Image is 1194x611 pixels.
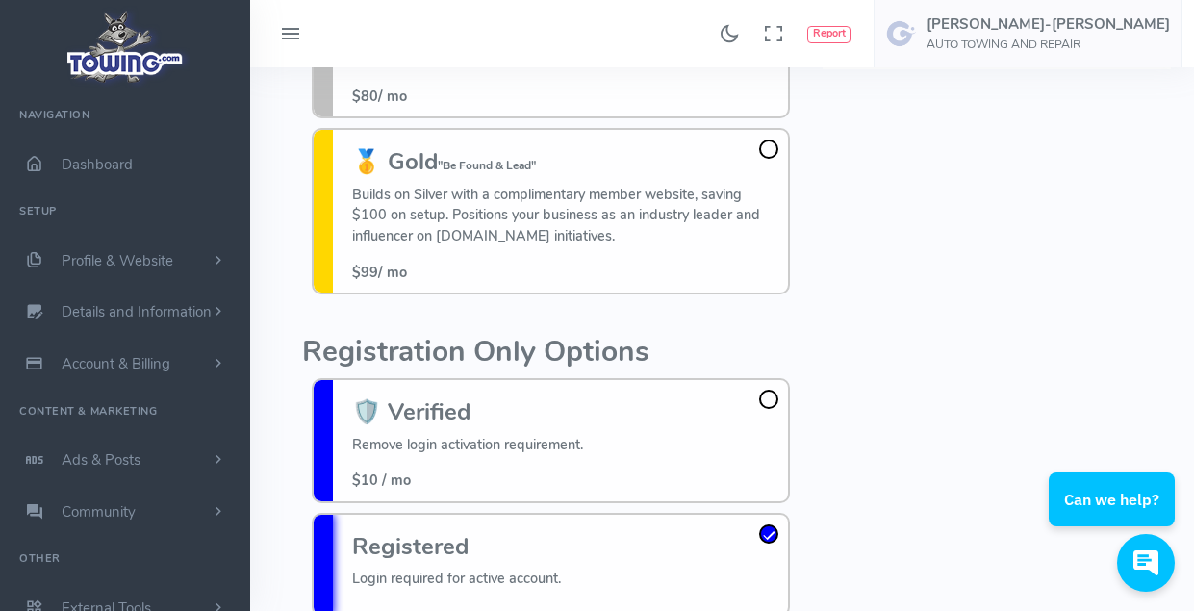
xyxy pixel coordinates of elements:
[62,251,173,270] span: Profile & Website
[438,158,536,173] small: "Be Found & Lead"
[352,534,561,559] h3: Registered
[352,569,561,590] p: Login required for active account.
[62,354,170,373] span: Account & Billing
[807,26,851,43] button: Report
[62,303,212,322] span: Details and Information
[927,38,1170,51] h6: AUTO TOWING AND REPAIR
[302,337,800,369] h2: Registration Only Options
[61,6,191,88] img: logo
[62,450,140,470] span: Ads & Posts
[352,263,407,282] span: / mo
[352,435,583,456] p: Remove login activation requirement.
[352,149,778,174] h3: 🥇 Gold
[62,502,136,522] span: Community
[352,87,407,106] span: / mo
[62,155,133,174] span: Dashboard
[352,399,583,424] h3: 🛡️ Verified
[352,471,411,490] span: $10 / mo
[352,185,778,247] p: Builds on Silver with a complimentary member website, saving $100 on setup. Positions your busine...
[352,87,378,106] span: $80
[352,263,378,282] span: $99
[886,18,917,49] img: user-image
[1034,420,1194,611] iframe: Conversations
[927,16,1170,32] h5: [PERSON_NAME]-[PERSON_NAME]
